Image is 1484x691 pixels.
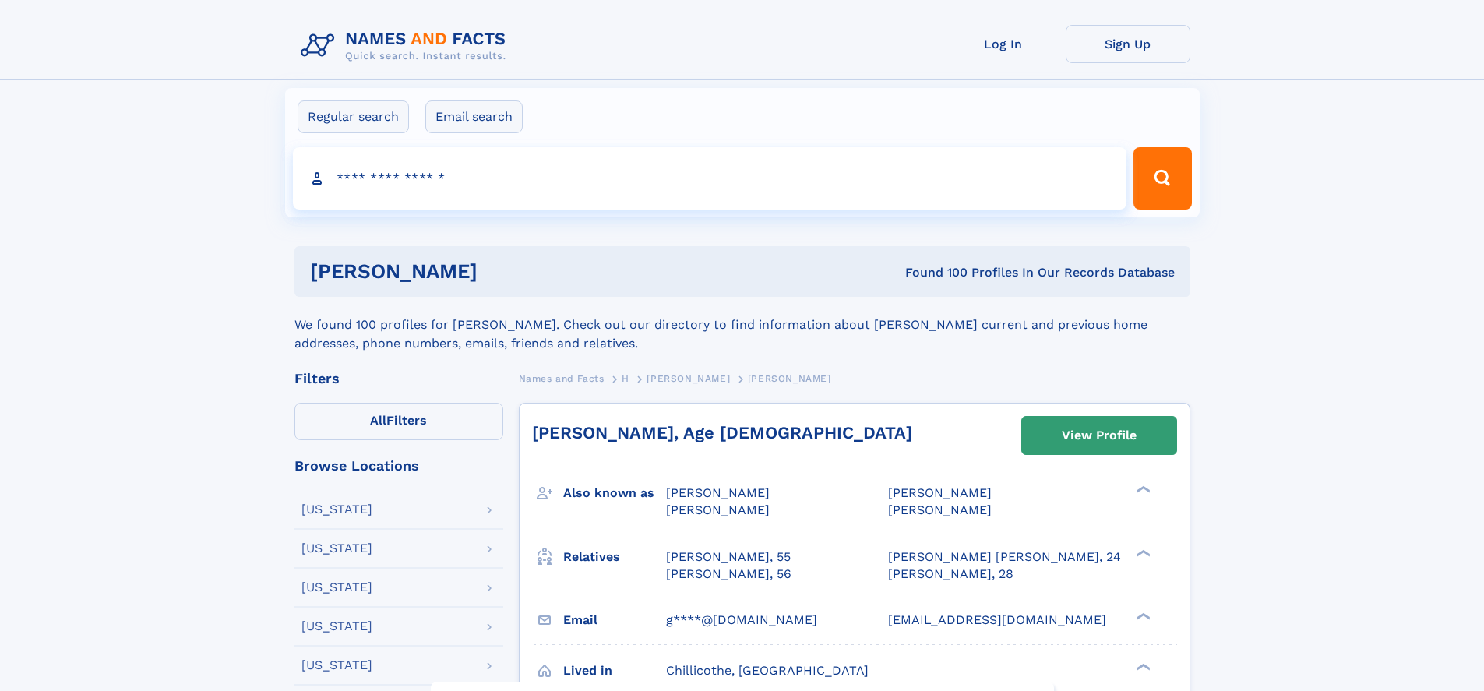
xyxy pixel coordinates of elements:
div: [US_STATE] [301,659,372,672]
div: View Profile [1062,418,1137,453]
label: Filters [294,403,503,440]
label: Email search [425,100,523,133]
a: H [622,368,629,388]
a: [PERSON_NAME], 56 [666,566,791,583]
div: [US_STATE] [301,581,372,594]
div: Browse Locations [294,459,503,473]
span: Chillicothe, [GEOGRAPHIC_DATA] [666,663,869,678]
h3: Also known as [563,480,666,506]
a: [PERSON_NAME] [PERSON_NAME], 24 [888,548,1121,566]
h1: [PERSON_NAME] [310,262,692,281]
h3: Email [563,607,666,633]
h3: Lived in [563,658,666,684]
div: ❯ [1133,548,1151,558]
img: Logo Names and Facts [294,25,519,67]
div: ❯ [1133,485,1151,495]
div: [US_STATE] [301,620,372,633]
div: [US_STATE] [301,503,372,516]
h3: Relatives [563,544,666,570]
a: [PERSON_NAME], 28 [888,566,1013,583]
a: Names and Facts [519,368,605,388]
a: [PERSON_NAME] [647,368,730,388]
div: We found 100 profiles for [PERSON_NAME]. Check out our directory to find information about [PERSO... [294,297,1190,353]
span: [PERSON_NAME] [888,502,992,517]
a: Log In [941,25,1066,63]
label: Regular search [298,100,409,133]
span: [PERSON_NAME] [647,373,730,384]
span: [PERSON_NAME] [666,485,770,500]
span: H [622,373,629,384]
div: Filters [294,372,503,386]
span: [PERSON_NAME] [748,373,831,384]
div: Found 100 Profiles In Our Records Database [691,264,1175,281]
div: ❯ [1133,611,1151,621]
span: [EMAIL_ADDRESS][DOMAIN_NAME] [888,612,1106,627]
a: Sign Up [1066,25,1190,63]
span: [PERSON_NAME] [666,502,770,517]
button: Search Button [1133,147,1191,210]
input: search input [293,147,1127,210]
div: ❯ [1133,661,1151,672]
a: View Profile [1022,417,1176,454]
a: [PERSON_NAME], 55 [666,548,791,566]
span: All [370,413,386,428]
span: [PERSON_NAME] [888,485,992,500]
div: [US_STATE] [301,542,372,555]
a: [PERSON_NAME], Age [DEMOGRAPHIC_DATA] [532,423,912,442]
